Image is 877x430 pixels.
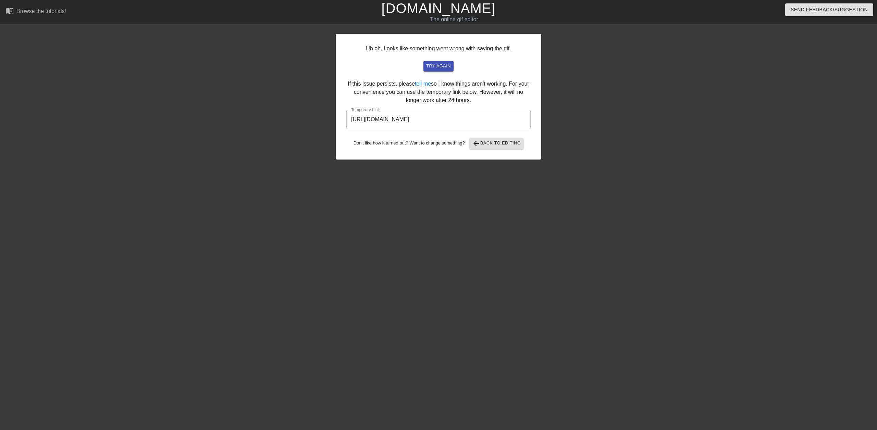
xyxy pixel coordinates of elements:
div: Don't like how it turned out? Want to change something? [346,138,531,149]
div: Uh oh. Looks like something went wrong with saving the gif. If this issue persists, please so I k... [336,34,541,160]
button: try again [423,61,454,72]
a: Browse the tutorials! [5,7,66,17]
div: Browse the tutorials! [16,8,66,14]
button: Send Feedback/Suggestion [785,3,873,16]
span: try again [426,62,451,70]
span: arrow_back [472,139,480,148]
a: [DOMAIN_NAME] [381,1,495,16]
input: bare [346,110,531,129]
span: Send Feedback/Suggestion [791,5,868,14]
span: Back to Editing [472,139,521,148]
a: tell me [415,81,431,87]
span: menu_book [5,7,14,15]
div: The online gif editor [296,15,612,24]
button: Back to Editing [469,138,524,149]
